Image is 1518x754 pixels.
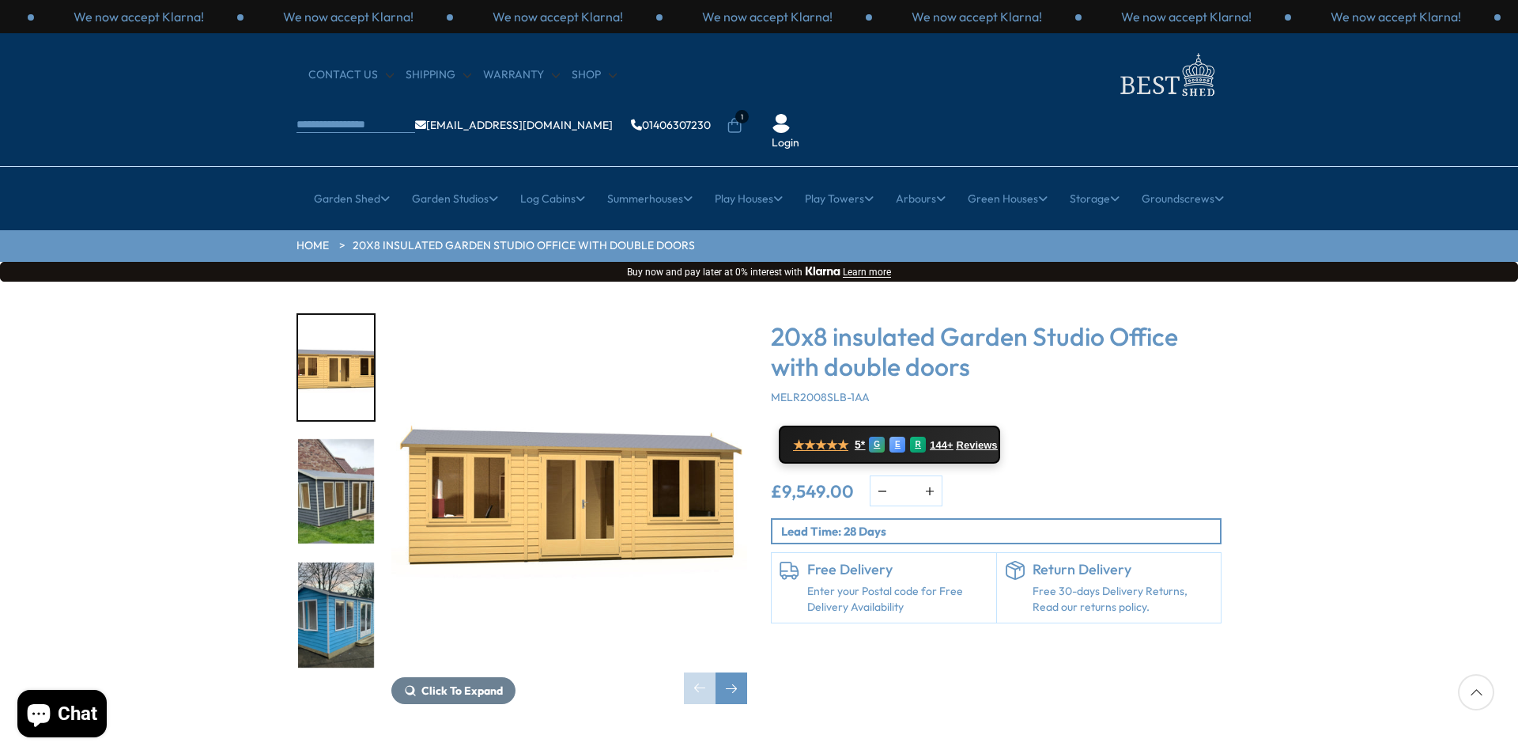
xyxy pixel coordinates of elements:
div: 1 / 3 [872,8,1082,25]
span: 144+ [930,439,953,452]
div: 3 / 9 [296,561,376,669]
img: logo [1111,49,1222,100]
p: Free 30-days Delivery Returns, Read our returns policy. [1033,584,1214,615]
div: 2 / 3 [453,8,663,25]
a: Shipping [406,67,471,83]
h6: Free Delivery [807,561,988,578]
a: Login [772,135,799,151]
a: Garden Shed [314,179,390,218]
div: 2 / 9 [296,438,376,546]
div: E [889,437,905,453]
div: 1 / 9 [391,313,747,704]
button: Click To Expand [391,677,515,704]
a: Storage [1070,179,1120,218]
a: 01406307230 [631,119,711,131]
a: Shop [572,67,617,83]
div: R [910,437,926,453]
img: 20x8Melroserender2_d536935f-8497-4a35-ae74-29976a452602_200x200.jpg [298,315,374,420]
a: 1 [727,118,742,134]
div: G [869,437,885,453]
div: 3 / 3 [1291,8,1501,25]
ins: £9,549.00 [771,483,854,500]
a: Play Towers [805,179,874,218]
p: We now accept Klarna! [74,8,204,25]
a: Groundscrews [1142,179,1224,218]
span: Reviews [957,439,998,452]
h6: Return Delivery [1033,561,1214,578]
p: We now accept Klarna! [1121,8,1252,25]
span: ★★★★★ [793,438,848,453]
p: We now accept Klarna! [493,8,623,25]
img: Photo20-01-2022_081618_916fe679-b4cb-4e82-893a-7205238c313d_200x200.jpg [298,563,374,668]
p: We now accept Klarna! [912,8,1042,25]
span: Click To Expand [421,684,503,698]
a: Log Cabins [520,179,585,218]
img: c2f15a9b-980f-4588-abf2-38f3321951cb_02d9a925-db2f-4e91-8cd7-929ef6abebef_200x200.jpg [298,439,374,544]
a: Enter your Postal code for Free Delivery Availability [807,584,988,615]
div: 1 / 9 [296,313,376,422]
div: 1 / 3 [244,8,453,25]
a: ★★★★★ 5* G E R 144+ Reviews [779,426,1000,464]
a: 20x8 insulated Garden Studio Office with double doors [353,238,695,254]
div: Previous slide [684,673,716,704]
p: We now accept Klarna! [702,8,833,25]
a: Green Houses [968,179,1048,218]
inbox-online-store-chat: Shopify online store chat [13,690,111,741]
p: We now accept Klarna! [283,8,413,25]
a: Summerhouses [607,179,693,218]
p: Lead Time: 28 Days [781,523,1220,540]
h3: 20x8 insulated Garden Studio Office with double doors [771,321,1222,382]
a: Garden Studios [412,179,498,218]
div: 3 / 3 [34,8,244,25]
div: Next slide [716,673,747,704]
div: 2 / 3 [1082,8,1291,25]
a: CONTACT US [308,67,394,83]
span: MELR2008SLB-1AA [771,390,870,404]
a: [EMAIL_ADDRESS][DOMAIN_NAME] [415,119,613,131]
div: 3 / 3 [663,8,872,25]
a: Warranty [483,67,560,83]
a: HOME [296,238,329,254]
p: We now accept Klarna! [1331,8,1461,25]
a: Arbours [896,179,946,218]
img: 20x8 insulated Garden Studio Office with double doors - Best Shed [391,313,747,669]
img: User Icon [772,114,791,133]
a: Play Houses [715,179,783,218]
span: 1 [735,110,749,123]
